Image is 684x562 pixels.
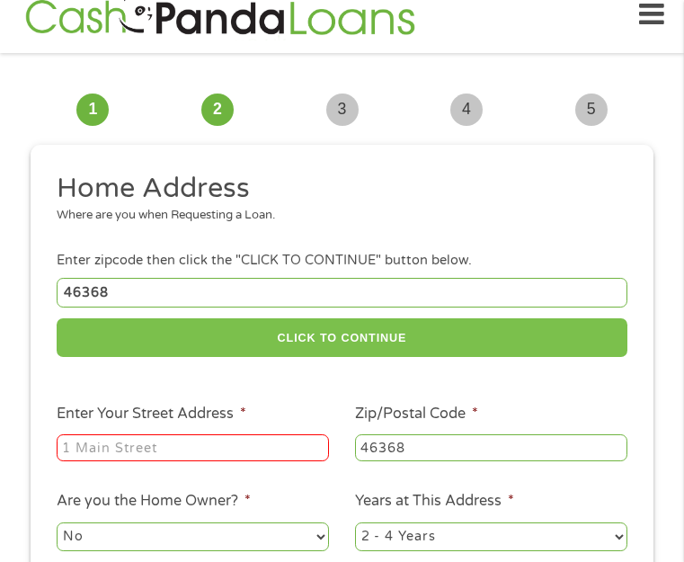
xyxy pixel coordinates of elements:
[57,251,627,271] div: Enter zipcode then click the "CLICK TO CONTINUE" button below.
[57,492,251,511] label: Are you the Home Owner?
[57,405,246,424] label: Enter Your Street Address
[575,94,608,126] span: 5
[57,278,627,308] input: Enter Zipcode (e.g 01510)
[201,94,234,126] span: 2
[450,94,483,126] span: 4
[57,318,627,357] button: CLICK TO CONTINUE
[57,434,329,461] input: 1 Main Street
[355,405,478,424] label: Zip/Postal Code
[76,94,109,126] span: 1
[57,207,615,225] div: Where are you when Requesting a Loan.
[326,94,359,126] span: 3
[355,492,514,511] label: Years at This Address
[57,171,615,207] h2: Home Address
